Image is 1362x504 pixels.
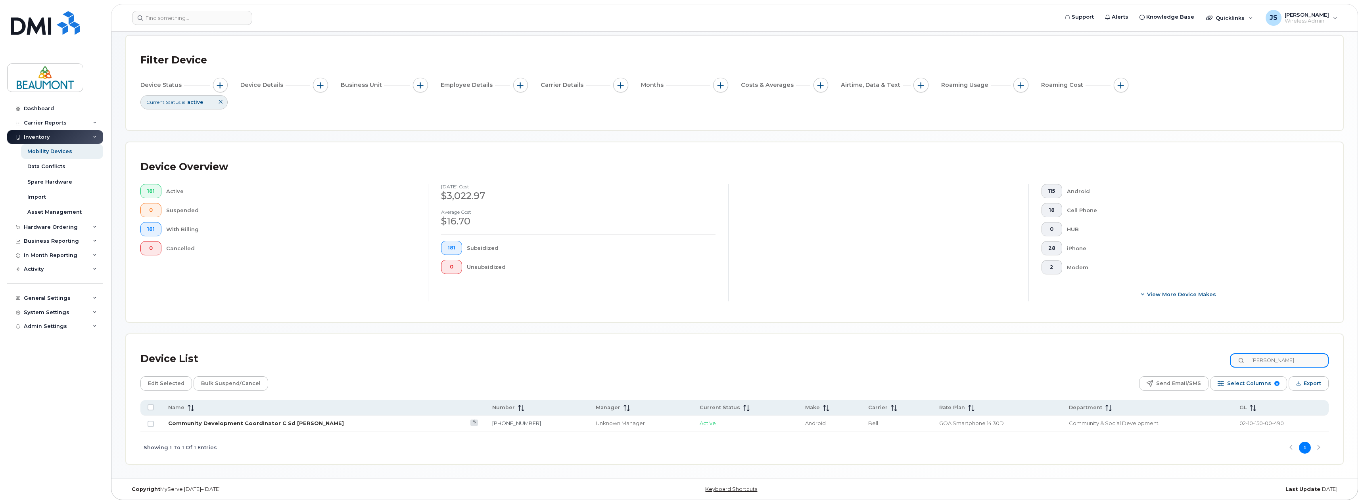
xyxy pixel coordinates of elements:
span: Make [805,404,820,411]
div: HUB [1067,222,1316,236]
a: Support [1059,9,1099,25]
div: Cancelled [166,241,416,255]
button: 0 [1042,222,1062,236]
div: Active [166,184,416,198]
span: Alerts [1112,13,1128,21]
span: 0 [1048,226,1055,232]
div: Subsidized [467,241,716,255]
span: Android [805,420,826,426]
span: Active [700,420,716,426]
input: Search Device List ... [1230,353,1329,368]
span: Community & Social Development [1069,420,1159,426]
button: 0 [140,241,161,255]
a: Alerts [1099,9,1134,25]
span: Manager [596,404,620,411]
span: 2 [1048,264,1055,270]
span: Wireless Admin [1285,18,1329,24]
span: Roaming Cost [1041,81,1086,89]
div: With Billing [166,222,416,236]
button: Export [1289,376,1329,391]
span: Select Columns [1227,378,1271,389]
span: Bulk Suspend/Cancel [201,378,261,389]
span: 181 [147,188,155,194]
button: View More Device Makes [1042,287,1316,301]
span: [PERSON_NAME] [1285,11,1329,18]
div: Device List [140,349,198,369]
div: Unknown Manager [596,420,686,427]
span: Current Status [700,404,740,411]
button: 181 [140,184,161,198]
button: 18 [1042,203,1062,217]
button: 181 [140,222,161,236]
span: 0 [147,207,155,213]
div: Filter Device [140,50,207,71]
span: Name [168,404,184,411]
button: 28 [1042,241,1062,255]
div: Android [1067,184,1316,198]
span: Roaming Usage [941,81,991,89]
span: 115 [1048,188,1055,194]
strong: Last Update [1285,486,1320,492]
span: Send Email/SMS [1156,378,1201,389]
span: JS [1270,13,1278,23]
div: MyServe [DATE]–[DATE] [126,486,531,493]
span: GOA Smartphone 14 30D [939,420,1004,426]
button: 0 [441,260,462,274]
span: Carrier [868,404,888,411]
span: Knowledge Base [1146,13,1194,21]
span: Device Details [240,81,286,89]
span: 9 [1274,381,1280,386]
span: Bell [868,420,878,426]
span: Airtime, Data & Text [841,81,903,89]
a: View Last Bill [470,420,478,425]
span: 181 [147,226,155,232]
span: Current Status [146,99,180,105]
span: 28 [1048,245,1055,251]
div: Suspended [166,203,416,217]
div: [DATE] [938,486,1343,493]
span: Costs & Averages [741,81,796,89]
a: [PHONE_NUMBER] [492,420,541,426]
a: Knowledge Base [1134,9,1200,25]
span: Months [641,81,666,89]
span: 0 [448,264,455,270]
span: Employee Details [441,81,495,89]
button: 115 [1042,184,1062,198]
span: GL [1239,404,1247,411]
div: iPhone [1067,241,1316,255]
div: Cell Phone [1067,203,1316,217]
button: 2 [1042,260,1062,274]
button: 181 [441,241,462,255]
div: $3,022.97 [441,189,716,203]
span: 0 [147,245,155,251]
h4: Average cost [441,209,716,215]
span: active [187,99,203,105]
span: Device Status [140,81,184,89]
span: Export [1304,378,1321,389]
div: Device Overview [140,157,228,177]
span: Showing 1 To 1 Of 1 Entries [144,442,217,454]
a: Community Development Coordinator C Sd [PERSON_NAME] [168,420,344,426]
span: Rate Plan [939,404,965,411]
button: Page 1 [1299,442,1311,454]
button: Edit Selected [140,376,192,391]
strong: Copyright [132,486,160,492]
span: is [182,99,185,105]
span: Support [1072,13,1094,21]
div: $16.70 [441,215,716,228]
button: 0 [140,203,161,217]
button: Send Email/SMS [1139,376,1209,391]
span: 02-10-150-00-490 [1239,420,1284,426]
div: Unsubsidized [467,260,716,274]
div: Quicklinks [1201,10,1258,26]
span: Number [492,404,515,411]
span: Department [1069,404,1102,411]
input: Find something... [132,11,252,25]
span: View More Device Makes [1147,291,1216,298]
div: Modem [1067,260,1316,274]
span: Carrier Details [541,81,586,89]
span: 181 [448,245,455,251]
button: Bulk Suspend/Cancel [194,376,268,391]
h4: [DATE] cost [441,184,716,189]
span: 18 [1048,207,1055,213]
